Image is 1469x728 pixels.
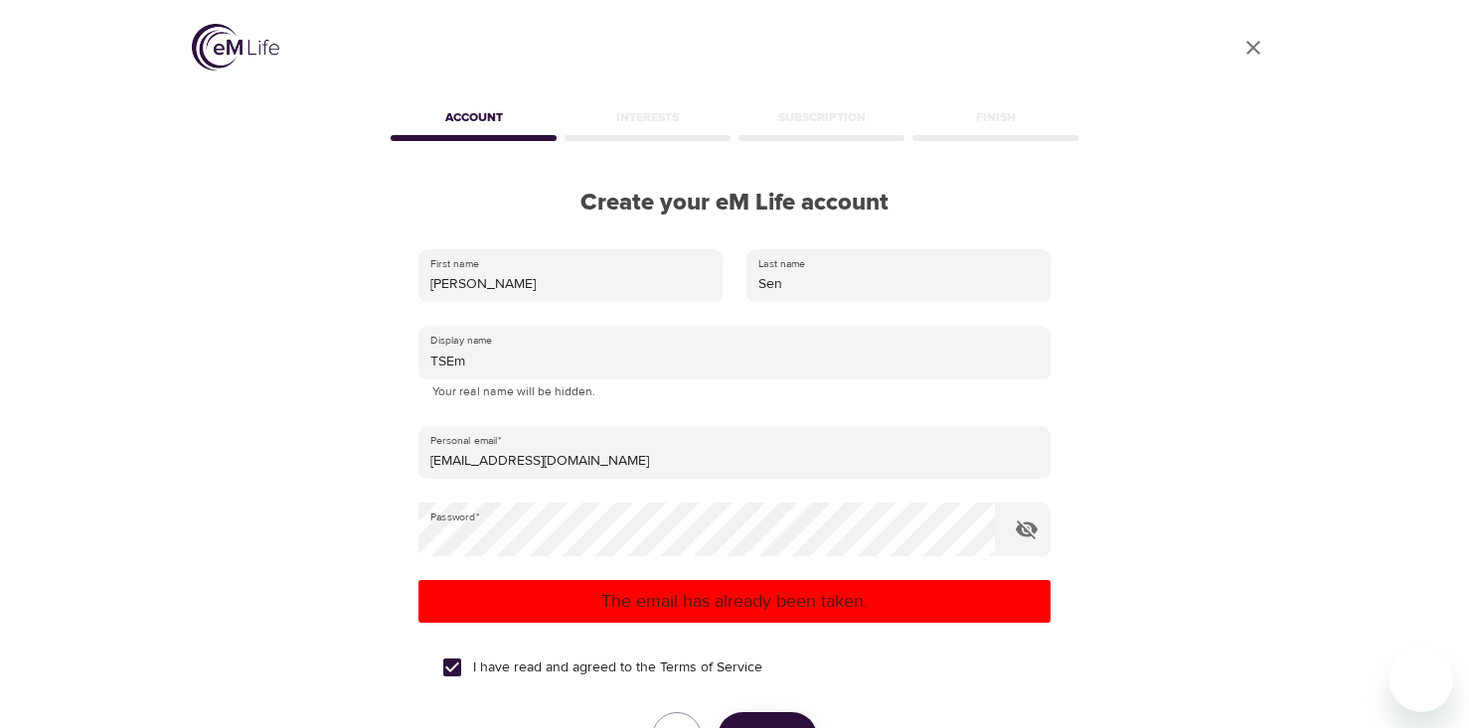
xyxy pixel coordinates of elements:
h2: Create your eM Life account [387,189,1082,218]
p: Your real name will be hidden. [432,382,1037,402]
p: The email has already been taken. [426,588,1043,615]
img: logo [192,24,279,71]
iframe: Button to launch messaging window [1389,649,1453,712]
span: I have read and agreed to the [473,657,762,678]
a: close [1229,24,1277,72]
a: Terms of Service [660,657,762,678]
